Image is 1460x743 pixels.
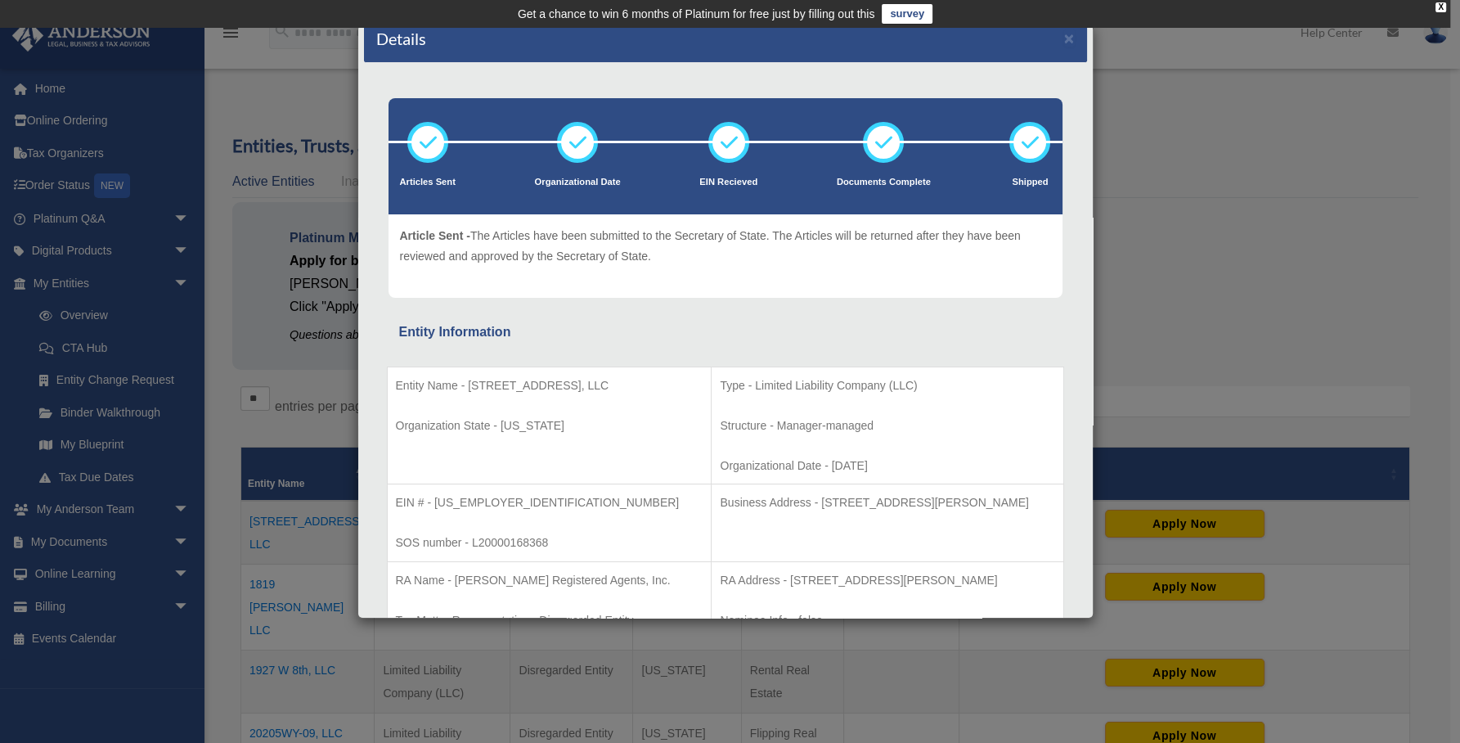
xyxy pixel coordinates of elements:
span: Article Sent - [400,229,470,242]
p: Shipped [1009,174,1050,191]
p: Business Address - [STREET_ADDRESS][PERSON_NAME] [720,493,1054,513]
div: Entity Information [399,321,1052,344]
p: The Articles have been submitted to the Secretary of State. The Articles will be returned after t... [400,226,1051,266]
a: survey [882,4,932,24]
p: Entity Name - [STREET_ADDRESS], LLC [396,376,703,396]
p: SOS number - L20000168368 [396,533,703,553]
p: Articles Sent [400,174,456,191]
p: RA Name - [PERSON_NAME] Registered Agents, Inc. [396,570,703,591]
p: Organizational Date - [DATE] [720,456,1054,476]
p: Tax Matter Representative - Disregarded Entity [396,610,703,631]
p: Organizational Date [535,174,621,191]
div: close [1435,2,1446,12]
p: Structure - Manager-managed [720,416,1054,436]
p: Nominee Info - false [720,610,1054,631]
p: EIN # - [US_EMPLOYER_IDENTIFICATION_NUMBER] [396,493,703,513]
p: Documents Complete [837,174,931,191]
h4: Details [376,27,426,50]
p: Organization State - [US_STATE] [396,416,703,436]
p: EIN Recieved [699,174,757,191]
p: RA Address - [STREET_ADDRESS][PERSON_NAME] [720,570,1054,591]
button: × [1064,29,1075,47]
div: Get a chance to win 6 months of Platinum for free just by filling out this [518,4,875,24]
p: Type - Limited Liability Company (LLC) [720,376,1054,396]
